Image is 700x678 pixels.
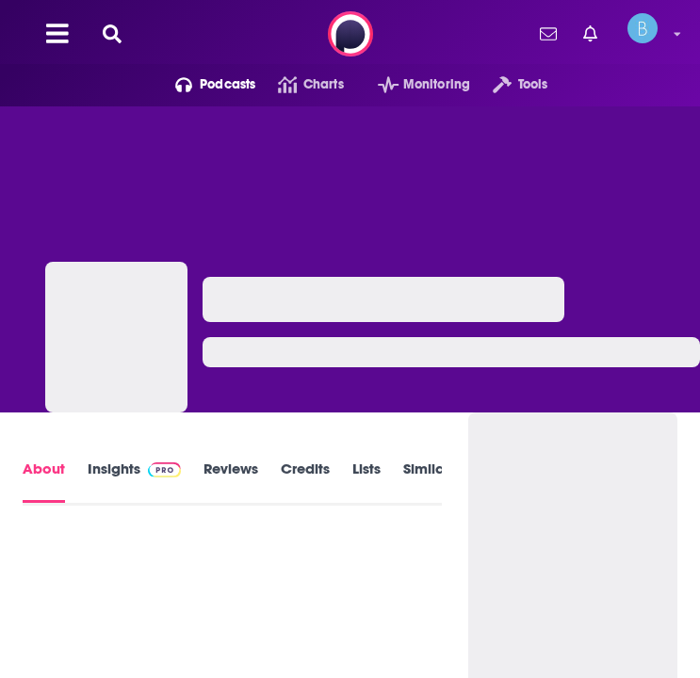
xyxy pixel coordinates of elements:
[200,72,255,98] span: Podcasts
[203,460,258,503] a: Reviews
[352,460,381,503] a: Lists
[303,72,344,98] span: Charts
[532,18,564,50] a: Show notifications dropdown
[148,462,181,477] img: Podchaser Pro
[576,18,605,50] a: Show notifications dropdown
[255,70,343,100] a: Charts
[23,460,65,503] a: About
[518,72,548,98] span: Tools
[153,70,256,100] button: open menu
[403,72,470,98] span: Monitoring
[627,13,658,43] img: User Profile
[355,70,470,100] button: open menu
[88,460,181,503] a: InsightsPodchaser Pro
[328,11,373,56] img: Podchaser - Follow, Share and Rate Podcasts
[627,13,669,55] a: Logged in as BLASTmedia
[627,13,658,43] span: Logged in as BLASTmedia
[281,460,330,503] a: Credits
[403,460,449,503] a: Similar
[470,70,547,100] button: open menu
